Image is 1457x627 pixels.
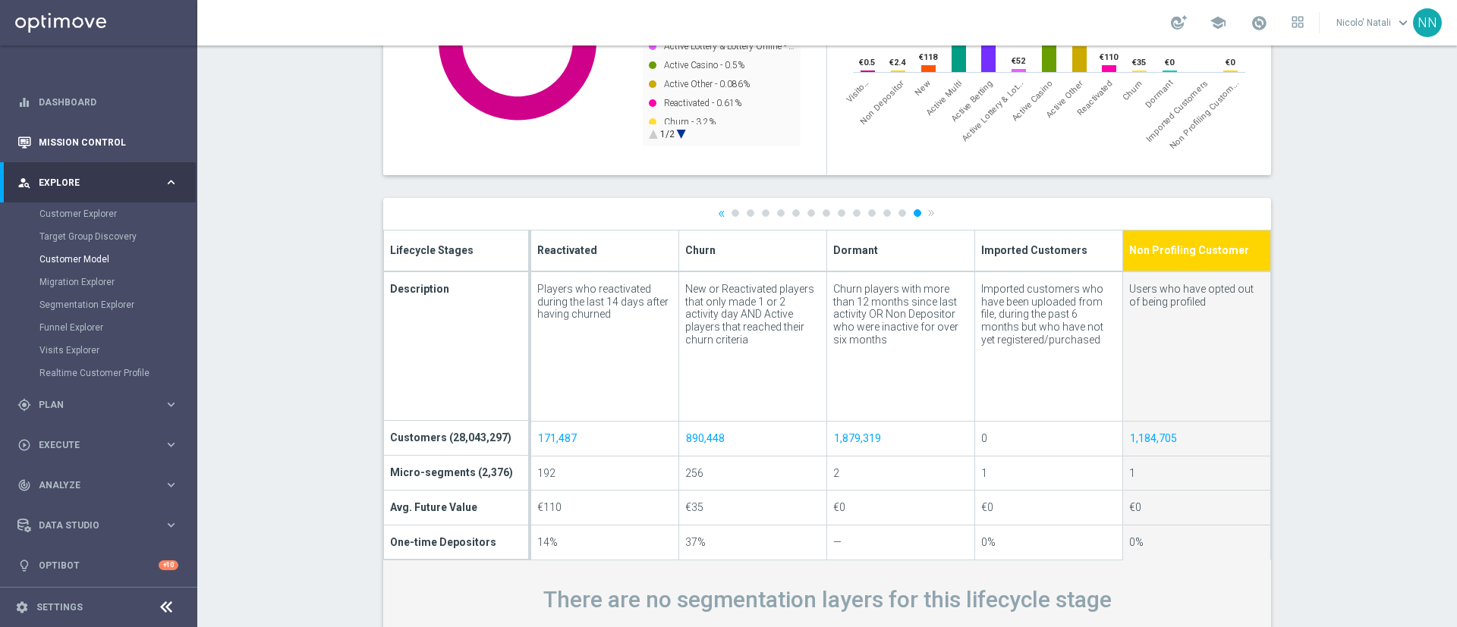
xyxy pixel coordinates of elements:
[39,344,158,356] a: Visits Explorer
[17,399,179,411] div: gps_fixed Plan keyboard_arrow_right
[17,82,178,122] div: Dashboard
[664,79,750,89] text: Active Other - 0.086%
[17,479,179,491] div: track_changes Analyze keyboard_arrow_right
[833,501,968,514] div: €0
[1129,501,1264,514] div: €0
[1075,78,1115,118] span: Reactivated
[39,230,158,243] a: Target Group Discovery
[39,208,158,220] a: Customer Explorer
[685,501,820,514] div: €35
[537,430,577,447] a: 171,487
[685,536,820,549] div: 37%
[39,545,159,585] a: Optibot
[1226,58,1235,67] text: €0
[17,176,164,190] div: Explore
[1413,8,1442,37] div: NN
[384,421,530,456] td: Customers (28,043,297)
[913,78,932,97] span: New
[1129,241,1249,257] span: Non Profiling Customer
[859,58,875,67] text: €0.5
[949,78,995,124] span: Active Betting
[919,52,938,62] text: €118
[664,60,744,71] text: Active Casino - 0.5%
[981,536,1116,549] div: 0%
[762,209,769,217] a: 3
[17,177,179,189] button: person_search Explore keyboard_arrow_right
[1335,11,1413,34] a: Nicolo' Natalikeyboard_arrow_down
[833,467,968,480] div: 2
[685,467,820,480] div: 256
[17,519,164,532] div: Data Studio
[981,283,1116,346] div: Imported customers who have been uploaded from file, during the past 6 months but who have not ye...
[823,209,830,217] a: 7
[960,78,1025,143] div: Active Lottery & Lottery Online
[39,248,196,271] div: Customer Model
[1121,78,1145,102] span: Churn
[660,129,675,140] text: 1/2
[1129,536,1264,549] div: 0%
[39,271,196,293] div: Migration Explorer
[401,586,1253,613] h1: There are no segmentation layers for this lifecycle stage
[981,241,1087,257] span: Imported Customers
[164,175,178,190] i: keyboard_arrow_right
[384,456,530,491] td: Micro-segments (2,376)
[685,241,716,257] span: Churn
[1100,52,1119,62] text: €110
[39,321,158,334] a: Funnel Explorer
[845,78,871,105] span: Visitors
[17,559,31,572] i: lightbulb
[17,438,164,452] div: Execute
[39,481,164,490] span: Analyze
[1144,78,1210,144] span: Imported Customers
[39,400,164,409] span: Plan
[537,241,597,257] span: Reactivated
[164,478,178,492] i: keyboard_arrow_right
[1210,14,1226,31] span: school
[17,519,179,531] button: Data Studio keyboard_arrow_right
[537,536,672,549] div: 14%
[17,176,31,190] i: person_search
[833,430,882,447] a: 1,879,319
[17,96,31,109] i: equalizer
[537,467,672,480] div: 192
[898,209,906,217] a: 12
[685,283,820,346] div: New or Reactivated players that only made 1 or 2 activity day AND Active players that reached the...
[664,117,716,127] text: Churn - 3.2%
[390,241,474,257] span: Lifecycle Stages
[39,299,158,311] a: Segmentation Explorer
[833,241,878,257] span: Dormant
[39,202,196,225] div: Customer Explorer
[981,501,1116,514] div: €0
[17,439,179,451] button: play_circle_outline Execute keyboard_arrow_right
[17,560,179,572] button: lightbulb Optibot +10
[858,78,907,127] span: Non Depositor
[164,518,178,532] i: keyboard_arrow_right
[1012,56,1025,66] text: €52
[384,271,530,421] td: Description
[17,398,31,412] i: gps_fixed
[164,437,178,452] i: keyboard_arrow_right
[1168,78,1241,151] div: Non Profiling Customer
[664,41,795,52] text: Active Lottery & Lottery Online - …
[833,283,968,346] div: Churn players with more than 12 months since last activity OR Non Depositor who were inactive for...
[537,283,672,321] div: Players who reactivated during the last 14 days after having churned
[17,96,179,108] button: equalizer Dashboard
[927,208,935,218] a: »
[17,545,178,585] div: Optibot
[853,209,861,217] a: 9
[833,536,968,549] div: —
[39,82,178,122] a: Dashboard
[39,521,164,530] span: Data Studio
[17,136,179,149] button: Mission Control
[747,209,754,217] a: 2
[1044,78,1085,119] span: Active Other
[39,253,158,265] a: Customer Model
[1165,58,1175,67] text: €0
[39,440,164,450] span: Execute
[17,438,31,452] i: play_circle_outline
[39,362,196,384] div: Realtime Customer Profile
